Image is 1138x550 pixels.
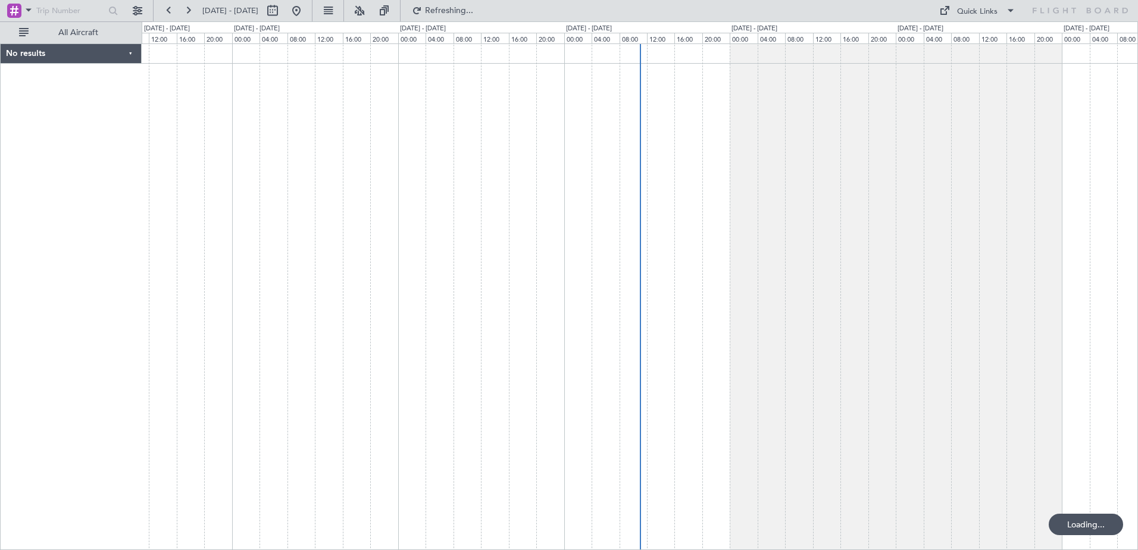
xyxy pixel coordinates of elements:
div: Quick Links [957,6,998,18]
div: 20:00 [868,33,896,43]
div: 08:00 [951,33,978,43]
div: [DATE] - [DATE] [144,24,190,34]
div: 04:00 [592,33,619,43]
div: 04:00 [426,33,453,43]
div: 00:00 [730,33,757,43]
div: 12:00 [979,33,1006,43]
button: All Aircraft [13,23,129,42]
div: 20:00 [536,33,564,43]
div: 00:00 [232,33,260,43]
div: 12:00 [481,33,508,43]
div: 00:00 [398,33,426,43]
div: [DATE] - [DATE] [1064,24,1109,34]
div: 12:00 [813,33,840,43]
div: 08:00 [620,33,647,43]
div: 16:00 [1006,33,1034,43]
div: 04:00 [924,33,951,43]
div: 08:00 [454,33,481,43]
div: 20:00 [702,33,730,43]
div: 00:00 [1062,33,1089,43]
div: 04:00 [758,33,785,43]
span: All Aircraft [31,29,126,37]
span: Refreshing... [424,7,474,15]
div: 20:00 [1034,33,1062,43]
div: 16:00 [840,33,868,43]
div: [DATE] - [DATE] [731,24,777,34]
div: 08:00 [287,33,315,43]
div: 20:00 [370,33,398,43]
div: 16:00 [177,33,204,43]
span: [DATE] - [DATE] [202,5,258,16]
div: 16:00 [509,33,536,43]
div: [DATE] - [DATE] [898,24,943,34]
div: Loading... [1049,514,1123,535]
div: 12:00 [647,33,674,43]
div: [DATE] - [DATE] [566,24,612,34]
div: 00:00 [564,33,592,43]
div: 16:00 [343,33,370,43]
div: 04:00 [1090,33,1117,43]
button: Quick Links [933,1,1021,20]
div: 04:00 [260,33,287,43]
div: 16:00 [674,33,702,43]
div: 12:00 [315,33,342,43]
input: Trip Number [36,2,105,20]
div: [DATE] - [DATE] [234,24,280,34]
div: [DATE] - [DATE] [400,24,446,34]
div: 08:00 [785,33,812,43]
div: 12:00 [149,33,176,43]
div: 00:00 [896,33,923,43]
button: Refreshing... [407,1,478,20]
div: 20:00 [204,33,232,43]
